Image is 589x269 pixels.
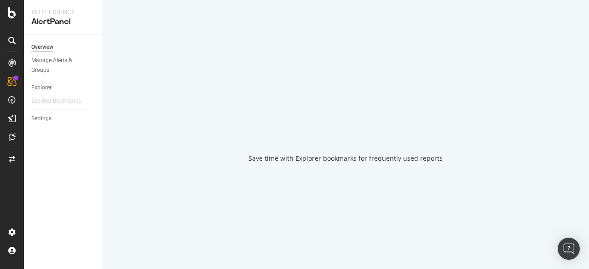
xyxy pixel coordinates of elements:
div: Settings [31,114,52,123]
div: AlertPanel [31,17,94,27]
div: Overview [31,42,53,52]
div: Explorer Bookmarks [31,96,81,106]
a: Manage Alerts & Groups [31,56,95,75]
div: animation [312,106,379,139]
a: Explorer [31,83,95,93]
div: Explorer [31,83,52,93]
a: Explorer Bookmarks [31,96,90,106]
div: Open Intercom Messenger [558,238,580,260]
div: Manage Alerts & Groups [31,56,87,75]
div: Intelligence [31,7,94,17]
a: Settings [31,114,95,123]
div: Save time with Explorer bookmarks for frequently used reports [248,154,443,163]
a: Overview [31,42,95,52]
